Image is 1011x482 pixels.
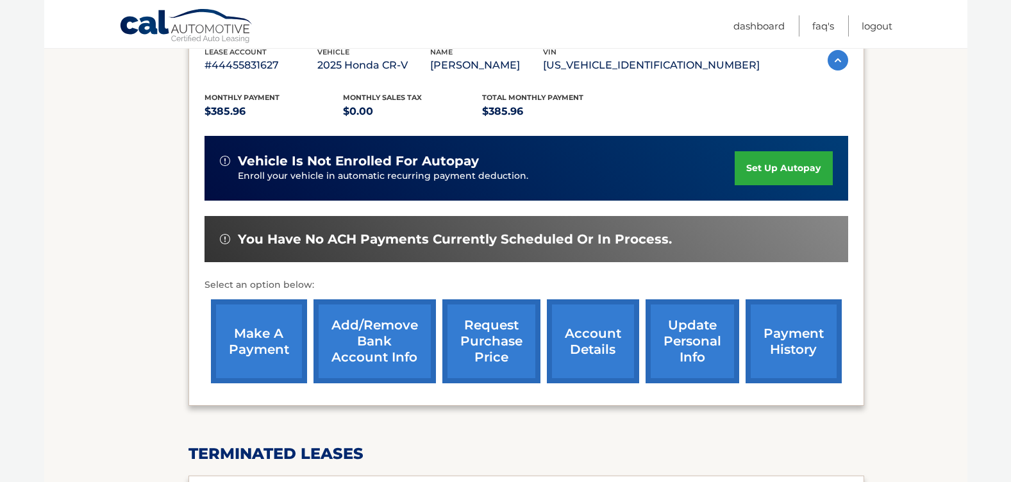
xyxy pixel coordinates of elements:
[119,8,254,46] a: Cal Automotive
[543,56,760,74] p: [US_VEHICLE_IDENTIFICATION_NUMBER]
[482,93,583,102] span: Total Monthly Payment
[343,103,482,120] p: $0.00
[238,153,479,169] span: vehicle is not enrolled for autopay
[205,103,344,120] p: $385.96
[735,151,832,185] a: set up autopay
[205,93,280,102] span: Monthly Payment
[547,299,639,383] a: account details
[317,47,349,56] span: vehicle
[313,299,436,383] a: Add/Remove bank account info
[205,56,317,74] p: #44455831627
[343,93,422,102] span: Monthly sales Tax
[430,56,543,74] p: [PERSON_NAME]
[828,50,848,71] img: accordion-active.svg
[211,299,307,383] a: make a payment
[862,15,892,37] a: Logout
[238,169,735,183] p: Enroll your vehicle in automatic recurring payment deduction.
[482,103,621,120] p: $385.96
[317,56,430,74] p: 2025 Honda CR-V
[543,47,556,56] span: vin
[812,15,834,37] a: FAQ's
[646,299,739,383] a: update personal info
[205,278,848,293] p: Select an option below:
[430,47,453,56] span: name
[188,444,864,463] h2: terminated leases
[220,156,230,166] img: alert-white.svg
[733,15,785,37] a: Dashboard
[238,231,672,247] span: You have no ACH payments currently scheduled or in process.
[205,47,267,56] span: lease account
[746,299,842,383] a: payment history
[220,234,230,244] img: alert-white.svg
[442,299,540,383] a: request purchase price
